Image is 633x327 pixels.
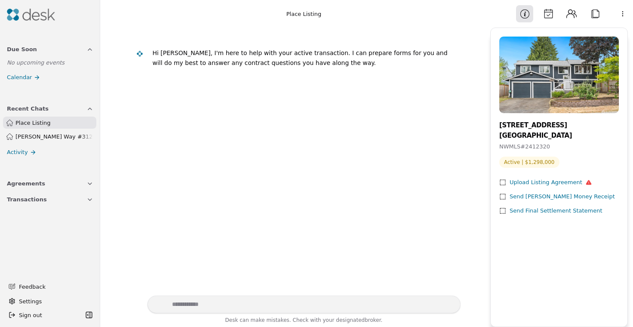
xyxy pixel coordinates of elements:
img: Desk [136,50,143,58]
textarea: Write your prompt here [147,296,461,313]
button: Settings [5,294,95,308]
span: Place Listing [15,118,93,127]
span: designated [336,317,365,323]
a: Place Listing [3,117,96,129]
div: [STREET_ADDRESS] [499,120,619,130]
span: Due Soon [7,45,37,54]
div: Send [PERSON_NAME] Money Receipt [510,192,615,201]
span: Recent Chats [7,104,49,113]
div: Desk can make mistakes. Check with your broker. [147,316,461,327]
button: Recent Chats [2,101,98,117]
button: Transactions [2,191,98,207]
div: Send Final Settlement Statement [510,207,602,216]
span: Transactions [7,195,47,204]
a: [PERSON_NAME] Way #312 Listing [3,130,96,142]
div: . I can prepare forms for you and will do my best to answer any contract questions you have along... [153,49,448,66]
span: Sign out [19,311,42,320]
div: NWMLS # 2412320 [499,142,619,151]
span: Active | $1,298,000 [499,157,559,168]
span: [PERSON_NAME] Way #312 Listing [15,132,93,141]
div: Hi [PERSON_NAME], I'm here to help with your active transaction [153,49,349,56]
a: Activity [2,146,98,158]
button: Sign out [5,308,83,322]
a: Calendar [2,71,98,83]
span: Calendar [7,73,32,82]
img: Property [499,37,619,113]
span: Settings [19,297,42,306]
span: Activity [7,148,28,157]
img: Desk [7,9,55,21]
button: Agreements [2,176,98,191]
div: Upload Listing Agreement [510,178,592,187]
div: Place Listing [286,9,322,19]
span: Agreements [7,179,45,188]
span: Feedback [19,282,88,291]
button: Feedback [3,279,93,294]
div: [GEOGRAPHIC_DATA] [499,130,619,141]
span: No upcoming events [7,59,65,66]
button: Due Soon [2,41,98,57]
